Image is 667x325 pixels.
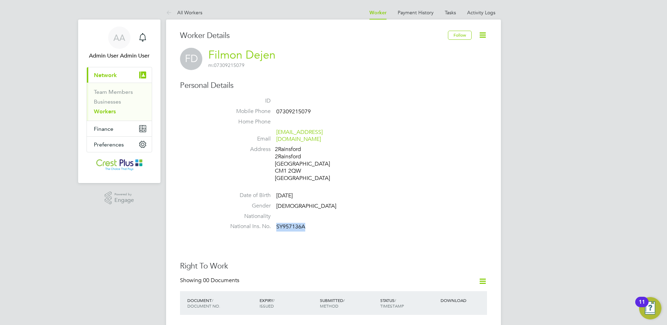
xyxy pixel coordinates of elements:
[222,202,271,210] label: Gender
[87,137,152,152] button: Preferences
[87,27,152,60] a: AAAdmin User Admin User
[222,108,271,115] label: Mobile Phone
[180,261,487,271] h3: Right To Work
[275,146,341,182] div: 2Rainsford 2Rainsford [GEOGRAPHIC_DATA] CM1 2QW [GEOGRAPHIC_DATA]
[380,303,404,309] span: TIMESTAMP
[96,159,143,171] img: crestplusoperations-logo-retina.png
[639,297,661,319] button: Open Resource Center, 11 new notifications
[187,303,220,309] span: DOCUMENT NO.
[87,159,152,171] a: Go to home page
[94,108,116,115] a: Workers
[639,302,645,311] div: 11
[467,9,495,16] a: Activity Logs
[439,294,487,307] div: DOWNLOAD
[379,294,439,312] div: STATUS
[94,141,124,148] span: Preferences
[87,67,152,83] button: Network
[222,97,271,105] label: ID
[94,126,113,132] span: Finance
[276,192,293,199] span: [DATE]
[208,48,276,62] a: Filmon Dejen
[320,303,338,309] span: METHOD
[222,192,271,199] label: Date of Birth
[258,294,318,312] div: EXPIRY
[212,297,213,303] span: /
[203,277,239,284] span: 00 Documents
[87,52,152,60] span: Admin User Admin User
[222,146,271,153] label: Address
[94,72,117,78] span: Network
[398,9,434,16] a: Payment History
[276,203,336,210] span: [DEMOGRAPHIC_DATA]
[180,277,241,284] div: Showing
[276,129,323,143] a: [EMAIL_ADDRESS][DOMAIN_NAME]
[369,10,387,16] a: Worker
[114,197,134,203] span: Engage
[273,297,275,303] span: /
[113,33,125,42] span: AA
[318,294,379,312] div: SUBMITTED
[448,31,472,40] button: Follow
[87,83,152,121] div: Network
[87,121,152,136] button: Finance
[222,223,271,230] label: National Ins. No.
[208,62,245,68] span: 07309215079
[105,191,134,205] a: Powered byEngage
[94,89,133,95] a: Team Members
[166,9,202,16] a: All Workers
[395,297,396,303] span: /
[222,118,271,126] label: Home Phone
[276,224,305,230] span: SY957136A
[445,9,456,16] a: Tasks
[180,81,487,91] h3: Personal Details
[208,62,214,68] span: m:
[276,108,311,115] span: 07309215079
[222,213,271,220] label: Nationality
[180,48,202,70] span: FD
[260,303,274,309] span: ISSUED
[343,297,345,303] span: /
[114,191,134,197] span: Powered by
[78,20,160,183] nav: Main navigation
[186,294,258,312] div: DOCUMENT
[222,135,271,143] label: Email
[94,98,121,105] a: Businesses
[180,31,448,41] h3: Worker Details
